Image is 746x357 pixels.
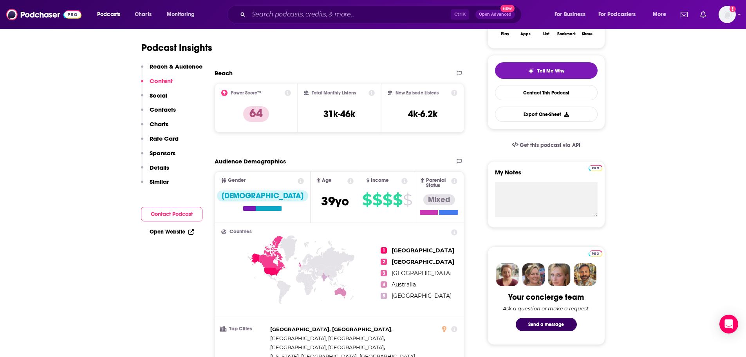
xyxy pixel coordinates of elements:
span: Charts [135,9,152,20]
h3: 31k-46k [323,108,355,120]
button: open menu [161,8,205,21]
h2: Audience Demographics [215,158,286,165]
img: User Profile [719,6,736,23]
p: Details [150,164,169,171]
span: Parental Status [426,178,450,188]
span: $ [372,194,382,206]
button: Show profile menu [719,6,736,23]
span: , [270,334,385,343]
div: Share [582,32,592,36]
button: tell me why sparkleTell Me Why [495,62,598,79]
img: Sydney Profile [496,263,519,286]
span: Countries [229,229,252,234]
button: Send a message [516,318,577,331]
p: Content [150,77,173,85]
h2: New Episode Listens [396,90,439,96]
span: $ [393,194,402,206]
div: Play [501,32,509,36]
span: New [500,5,515,12]
p: Reach & Audience [150,63,202,70]
a: Open Website [150,228,194,235]
span: Age [322,178,332,183]
span: 39 yo [321,194,349,209]
button: Reach & Audience [141,63,202,77]
button: Similar [141,178,169,192]
span: [GEOGRAPHIC_DATA] [392,247,454,254]
label: My Notes [495,169,598,182]
span: Income [371,178,389,183]
div: Search podcasts, credits, & more... [235,5,529,24]
h3: 4k-6.2k [408,108,437,120]
span: , [270,343,385,352]
a: Pro website [589,249,602,257]
p: Contacts [150,106,176,113]
span: , [270,325,392,334]
h2: Reach [215,69,233,77]
div: Your concierge team [508,292,584,302]
button: Social [141,92,167,106]
p: Sponsors [150,149,175,157]
span: [GEOGRAPHIC_DATA], [GEOGRAPHIC_DATA] [270,344,384,350]
img: Jon Profile [574,263,596,286]
button: open menu [92,8,130,21]
span: $ [362,194,372,206]
span: 2 [381,259,387,265]
span: [GEOGRAPHIC_DATA] [392,270,452,277]
img: Barbara Profile [522,263,545,286]
a: Show notifications dropdown [697,8,709,21]
span: Logged in as kkneafsey [719,6,736,23]
span: $ [383,194,392,206]
span: Australia [392,281,416,288]
a: Pro website [589,164,602,171]
img: Podchaser - Follow, Share and Rate Podcasts [6,7,81,22]
a: Contact This Podcast [495,85,598,100]
span: $ [403,194,412,206]
span: 4 [381,281,387,288]
span: For Podcasters [598,9,636,20]
button: Contacts [141,106,176,120]
h1: Podcast Insights [141,42,212,54]
span: Ctrl K [451,9,469,20]
span: Monitoring [167,9,195,20]
span: [GEOGRAPHIC_DATA], [GEOGRAPHIC_DATA] [270,335,384,341]
h3: Top Cities [221,326,267,332]
img: Jules Profile [548,263,571,286]
h2: Total Monthly Listens [312,90,356,96]
span: 1 [381,247,387,254]
button: Open AdvancedNew [475,10,515,19]
div: Ask a question or make a request. [503,305,590,312]
div: List [543,32,549,36]
button: Contact Podcast [141,207,202,221]
div: Bookmark [557,32,576,36]
img: tell me why sparkle [528,68,534,74]
span: [GEOGRAPHIC_DATA] [392,292,452,299]
button: open menu [593,8,647,21]
div: [DEMOGRAPHIC_DATA] [217,190,308,201]
span: Gender [228,178,246,183]
p: Charts [150,120,168,128]
span: Open Advanced [479,13,511,16]
div: Mixed [423,194,455,205]
span: Podcasts [97,9,120,20]
button: open menu [549,8,595,21]
button: Details [141,164,169,178]
input: Search podcasts, credits, & more... [249,8,451,21]
button: Sponsors [141,149,175,164]
p: Similar [150,178,169,185]
span: Get this podcast via API [520,142,580,149]
a: Show notifications dropdown [677,8,691,21]
button: Export One-Sheet [495,107,598,122]
span: 3 [381,270,387,276]
a: Charts [130,8,156,21]
h2: Power Score™ [231,90,261,96]
p: 64 [243,106,269,122]
span: [GEOGRAPHIC_DATA] [392,258,454,265]
span: More [653,9,666,20]
button: Rate Card [141,135,179,149]
svg: Add a profile image [730,6,736,12]
div: Apps [520,32,531,36]
button: Content [141,77,173,92]
span: [GEOGRAPHIC_DATA], [GEOGRAPHIC_DATA] [270,326,391,332]
p: Rate Card [150,135,179,142]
